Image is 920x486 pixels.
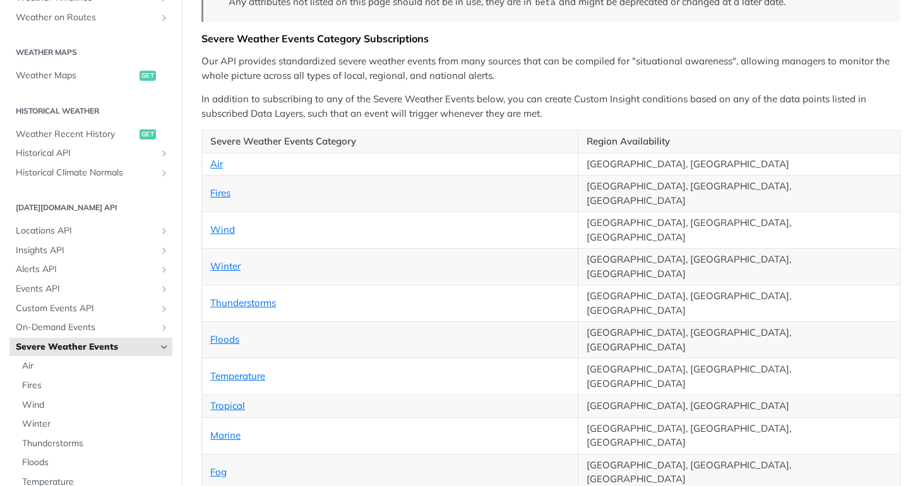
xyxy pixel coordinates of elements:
span: Locations API [16,225,156,237]
a: Air [210,158,223,170]
button: Show subpages for Locations API [159,226,169,236]
td: [GEOGRAPHIC_DATA], [GEOGRAPHIC_DATA], [GEOGRAPHIC_DATA] [578,322,900,359]
button: Show subpages for Events API [159,284,169,294]
span: Air [22,360,169,372]
a: Custom Events APIShow subpages for Custom Events API [9,299,172,318]
a: Fires [210,187,230,199]
a: Floods [210,333,239,345]
a: Fires [16,376,172,395]
a: Winter [210,260,241,272]
a: Wind [16,396,172,415]
a: Events APIShow subpages for Events API [9,280,172,299]
a: Locations APIShow subpages for Locations API [9,222,172,240]
td: [GEOGRAPHIC_DATA], [GEOGRAPHIC_DATA], [GEOGRAPHIC_DATA] [578,175,900,212]
p: In addition to subscribing to any of the Severe Weather Events below, you can create Custom Insig... [201,92,900,121]
span: On-Demand Events [16,321,156,334]
span: Custom Events API [16,302,156,315]
td: [GEOGRAPHIC_DATA], [GEOGRAPHIC_DATA], [GEOGRAPHIC_DATA] [578,417,900,454]
a: On-Demand EventsShow subpages for On-Demand Events [9,318,172,337]
button: Show subpages for Historical API [159,148,169,158]
h2: Weather Maps [9,47,172,58]
a: Insights APIShow subpages for Insights API [9,241,172,260]
button: Show subpages for On-Demand Events [159,323,169,333]
button: Show subpages for Weather on Routes [159,13,169,23]
th: Region Availability [578,131,900,153]
a: Winter [16,415,172,434]
a: Wind [210,223,235,235]
span: Events API [16,283,156,295]
a: Thunderstorms [16,434,172,453]
span: Thunderstorms [22,437,169,450]
button: Show subpages for Historical Climate Normals [159,168,169,178]
h2: Historical Weather [9,105,172,117]
button: Show subpages for Custom Events API [159,304,169,314]
a: Tropical [210,400,245,412]
a: Weather on RoutesShow subpages for Weather on Routes [9,8,172,27]
div: Severe Weather Events Category Subscriptions [201,32,900,45]
a: Severe Weather EventsHide subpages for Severe Weather Events [9,338,172,357]
button: Show subpages for Insights API [159,246,169,256]
h2: [DATE][DOMAIN_NAME] API [9,202,172,213]
span: Fires [22,379,169,392]
span: Severe Weather Events [16,341,156,353]
th: Severe Weather Events Category [202,131,578,153]
a: Temperature [210,370,265,382]
span: Alerts API [16,263,156,276]
button: Show subpages for Alerts API [159,264,169,275]
a: Weather Mapsget [9,66,172,85]
a: Floods [16,453,172,472]
a: Historical Climate NormalsShow subpages for Historical Climate Normals [9,163,172,182]
span: Floods [22,456,169,469]
a: Air [16,357,172,376]
td: [GEOGRAPHIC_DATA], [GEOGRAPHIC_DATA], [GEOGRAPHIC_DATA] [578,212,900,249]
td: [GEOGRAPHIC_DATA], [GEOGRAPHIC_DATA], [GEOGRAPHIC_DATA] [578,249,900,285]
a: Fog [210,466,227,478]
td: [GEOGRAPHIC_DATA], [GEOGRAPHIC_DATA], [GEOGRAPHIC_DATA] [578,359,900,395]
span: Winter [22,418,169,430]
a: Weather Recent Historyget [9,125,172,144]
span: Historical Climate Normals [16,167,156,179]
span: Weather Recent History [16,128,136,141]
a: Alerts APIShow subpages for Alerts API [9,260,172,279]
span: get [140,71,156,81]
a: Marine [210,429,241,441]
a: Historical APIShow subpages for Historical API [9,144,172,163]
span: Weather on Routes [16,11,156,24]
span: Weather Maps [16,69,136,82]
td: [GEOGRAPHIC_DATA], [GEOGRAPHIC_DATA] [578,153,900,175]
span: Insights API [16,244,156,257]
td: [GEOGRAPHIC_DATA], [GEOGRAPHIC_DATA], [GEOGRAPHIC_DATA] [578,285,900,322]
span: Historical API [16,147,156,160]
span: Wind [22,399,169,412]
span: get [140,129,156,139]
td: [GEOGRAPHIC_DATA], [GEOGRAPHIC_DATA] [578,395,900,418]
button: Hide subpages for Severe Weather Events [159,342,169,352]
a: Thunderstorms [210,297,276,309]
p: Our API provides standardized severe weather events from many sources that can be compiled for "s... [201,54,900,83]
